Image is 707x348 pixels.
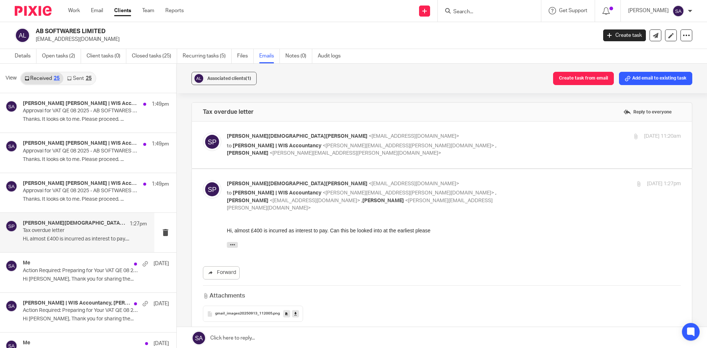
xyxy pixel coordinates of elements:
[23,300,130,306] h4: [PERSON_NAME] | WIS Accountancy, [PERSON_NAME] [PERSON_NAME], Me
[628,7,669,14] p: [PERSON_NAME]
[246,76,251,81] span: (1)
[23,220,126,226] h4: [PERSON_NAME][DEMOGRAPHIC_DATA][PERSON_NAME]
[23,268,140,274] p: Action Required: Preparing for Your VAT QE 08 2025 - AB SOFTWARES LIMITED
[6,260,17,272] img: svg%3E
[203,108,254,116] h4: Tax overdue letter
[23,236,147,242] p: Hi, almost £400 is incurred as interest to pay....
[6,300,17,312] img: svg%3E
[130,220,147,228] p: 1:27pm
[215,312,272,316] span: gmail_images20250913_112005
[23,188,140,194] p: Approval for VAT QE 08 2025 - AB SOFTWARES LIMITED
[132,49,177,63] a: Closed tasks (25)
[203,133,221,151] img: svg%3E
[114,7,131,14] a: Clients
[203,266,240,280] a: Forward
[619,72,692,85] button: Add email to existing task
[227,198,268,203] span: [PERSON_NAME]
[87,49,126,63] a: Client tasks (0)
[203,292,245,300] h3: Attachments
[6,140,17,152] img: svg%3E
[183,49,232,63] a: Recurring tasks (5)
[6,74,17,82] span: View
[227,134,367,139] span: [PERSON_NAME][DEMOGRAPHIC_DATA][PERSON_NAME]
[23,180,140,187] h4: [PERSON_NAME] [PERSON_NAME] | WIS Accountancy, Me
[647,180,681,188] p: [DATE] 1:27pm
[23,307,140,314] p: Action Required: Preparing for Your VAT QE 08 2025 - AB SOFTWARES LIMITED
[15,49,36,63] a: Details
[54,76,60,81] div: 25
[152,101,169,108] p: 1:49pm
[23,101,140,107] h4: [PERSON_NAME] [PERSON_NAME] | WIS Accountancy, Me
[259,49,280,63] a: Emails
[6,101,17,112] img: svg%3E
[152,180,169,188] p: 1:49pm
[362,198,404,203] span: [PERSON_NAME]
[270,198,360,203] span: <[EMAIL_ADDRESS][DOMAIN_NAME]>
[23,108,140,114] p: Approval for VAT QE 08 2025 - AB SOFTWARES LIMITED
[23,316,169,322] p: Hi [PERSON_NAME], Thank you for sharing the...
[323,190,494,196] span: <[PERSON_NAME][EMAIL_ADDRESS][PERSON_NAME][DOMAIN_NAME]>
[23,228,122,234] p: Tax overdue letter
[227,181,367,186] span: [PERSON_NAME][DEMOGRAPHIC_DATA][PERSON_NAME]
[553,72,614,85] button: Create task from email
[237,49,254,63] a: Files
[495,143,496,148] span: ,
[42,49,81,63] a: Open tasks (2)
[453,9,519,15] input: Search
[23,340,30,346] h4: Me
[227,190,232,196] span: to
[23,276,169,282] p: Hi [PERSON_NAME], Thank you for sharing the...
[63,73,95,84] a: Sent25
[6,220,17,232] img: svg%3E
[142,7,154,14] a: Team
[23,140,140,147] h4: [PERSON_NAME] [PERSON_NAME] | WIS Accountancy, Me
[154,300,169,307] p: [DATE]
[23,196,169,203] p: Thanks. It looks ok to me. Please proceed. ...
[193,73,204,84] img: svg%3E
[23,148,140,154] p: Approval for VAT QE 08 2025 - AB SOFTWARES LIMITED
[644,133,681,140] p: [DATE] 11:20am
[323,143,494,148] span: <[PERSON_NAME][EMAIL_ADDRESS][PERSON_NAME][DOMAIN_NAME]>
[207,76,251,81] span: Associated clients
[152,140,169,148] p: 1:49pm
[23,116,169,123] p: Thanks. It looks ok to me. Please proceed. ...
[270,151,441,156] span: <[PERSON_NAME][EMAIL_ADDRESS][PERSON_NAME][DOMAIN_NAME]>
[369,181,459,186] span: <[EMAIL_ADDRESS][DOMAIN_NAME]>
[318,49,346,63] a: Audit logs
[191,72,257,85] button: Associated clients(1)
[36,28,481,35] h2: AB SOFTWARES LIMITED
[227,143,232,148] span: to
[68,7,80,14] a: Work
[23,260,30,266] h4: Me
[15,6,52,16] img: Pixie
[361,198,362,203] span: ,
[672,5,684,17] img: svg%3E
[6,180,17,192] img: svg%3E
[23,157,169,163] p: Thanks. It looks ok to me. Please proceed. ...
[15,28,30,43] img: svg%3E
[622,106,673,117] label: Reply to everyone
[272,312,280,316] span: .png
[227,151,268,156] span: [PERSON_NAME]
[203,180,221,198] img: svg%3E
[369,134,459,139] span: <[EMAIL_ADDRESS][DOMAIN_NAME]>
[559,8,587,13] span: Get Support
[91,7,103,14] a: Email
[233,143,321,148] span: [PERSON_NAME] | WIS Accountancy
[21,73,63,84] a: Received25
[495,190,496,196] span: ,
[154,260,169,267] p: [DATE]
[86,76,92,81] div: 25
[154,340,169,347] p: [DATE]
[603,29,646,41] a: Create task
[233,190,321,196] span: [PERSON_NAME] | WIS Accountancy
[165,7,184,14] a: Reports
[36,36,592,43] p: [EMAIL_ADDRESS][DOMAIN_NAME]
[203,306,303,322] button: gmail_images20250913_112005.png
[285,49,312,63] a: Notes (0)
